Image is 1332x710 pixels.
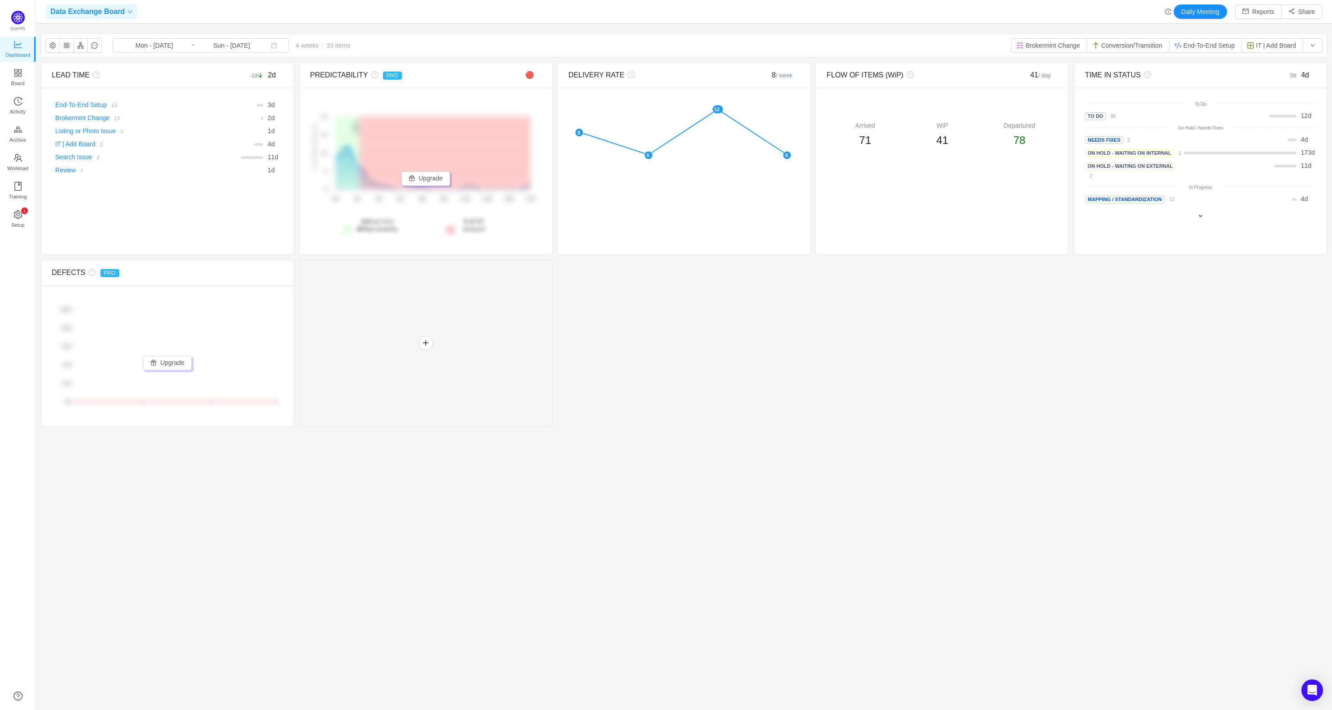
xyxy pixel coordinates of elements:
tspan: 10 [322,150,327,156]
a: Listing or Photo Issue [55,127,116,135]
div: Departured [981,121,1058,130]
small: 2 [1089,173,1092,178]
button: icon: setting [45,38,60,53]
tspan: 60% [62,344,72,349]
tspan: 0d [332,196,338,202]
a: 1 [76,166,83,174]
span: On Hold - Waiting on Internal [1085,149,1174,157]
span: 173 [1301,149,1311,156]
input: End date [195,40,268,50]
a: 2 [116,127,123,135]
i: icon: question-circle [904,71,914,78]
div: Open Intercom Messenger [1301,679,1323,701]
button: icon: giftUpgrade [401,171,450,186]
tspan: 2d [354,196,360,202]
i: icon: line-chart [13,40,22,49]
span: Needs Fixes [1085,136,1123,144]
span: 4 weeks [289,42,357,49]
span: 🔴 [525,71,534,79]
a: 12 [1165,195,1174,202]
small: -1d [249,72,268,79]
span: Dashboard [5,46,30,64]
tspan: 15 [322,132,327,138]
span: Board [11,74,25,92]
span: 33 items [326,42,350,49]
a: 2 [92,153,99,161]
span: d [1301,112,1311,119]
button: Conversion/Transition [1087,38,1170,53]
small: 2 [1128,137,1130,143]
span: 71 [859,134,871,146]
tspan: 0% [65,399,72,404]
span: probability [357,225,398,233]
i: icon: question-circle [368,71,378,78]
div: TIME IN STATUS [1085,70,1259,81]
span: 2 [268,114,271,121]
img: Quantify [11,11,25,24]
span: 78 [1013,134,1026,146]
small: 86 [1111,113,1116,119]
a: 2 [1174,149,1181,156]
span: 4 [268,140,271,148]
button: icon: message [87,38,102,53]
sup: 1 [21,207,28,214]
tspan: 5 [324,169,327,174]
div: 41 [1000,70,1058,81]
img: 10900 [1174,42,1182,49]
small: On Hold / Needs Fixes [1178,126,1224,130]
small: 13 [111,103,117,108]
a: Activity [13,97,22,115]
span: 4 [1301,136,1305,143]
strong: 6 of 27 [464,218,484,225]
strong: 2d [361,218,368,225]
span: Activity [10,103,26,121]
span: 11 [1301,162,1308,169]
span: d [268,127,275,135]
span: PRO [100,269,119,277]
span: PRO [383,72,402,80]
button: icon: apartment [73,38,88,53]
button: icon: share-altShare [1281,4,1322,19]
small: / week [776,72,792,79]
img: 10313 [1017,42,1024,49]
i: icon: question-circle [1141,71,1151,78]
text: # of items delivered [312,124,317,171]
tspan: 17d [526,196,535,202]
span: LEAD TIME [52,71,90,79]
span: lead time [357,218,398,233]
i: icon: down [127,9,133,14]
span: d [1301,162,1311,169]
span: 8 [772,71,792,79]
button: End-To-End Setup [1169,38,1242,53]
tspan: 20 [322,114,327,119]
a: IT | Add Board [55,140,95,148]
i: icon: arrow-down [257,72,263,78]
small: / day [1038,72,1051,79]
tspan: 13d [483,196,492,202]
span: Mapping / Standardization [1085,196,1165,203]
small: 2 [120,129,123,134]
a: icon: settingSetup [13,211,22,229]
span: d [268,153,278,161]
button: IT | Add Board [1242,38,1303,53]
tspan: 100% [59,307,72,312]
div: WiP [904,121,981,130]
tspan: 15d [504,196,513,202]
tspan: 20% [62,381,72,386]
span: d [268,140,275,148]
span: 41 [936,134,949,146]
span: Archive [9,131,26,149]
tspan: 4d [376,196,382,202]
span: 11 [268,153,275,161]
input: Start date [118,40,191,50]
button: icon: down [1303,38,1323,53]
span: Quantify [10,26,26,31]
a: Brokermint Change [55,114,110,121]
tspan: 8d [419,196,425,202]
button: Daily Meeting [1174,4,1227,19]
tspan: 80% [62,325,72,331]
div: DELIVERY RATE [568,70,742,81]
a: 2 [95,140,103,148]
i: icon: team [13,153,22,162]
span: 2d [268,71,276,79]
